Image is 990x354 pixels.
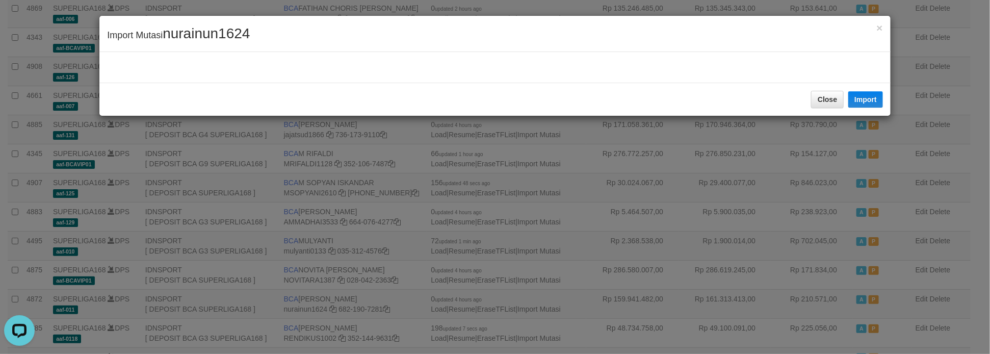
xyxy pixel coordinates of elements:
[107,30,250,40] span: Import Mutasi
[877,22,883,33] button: Close
[163,26,250,41] span: nurainun1624
[811,91,844,108] button: Close
[848,91,883,108] button: Import
[4,4,35,35] button: Open LiveChat chat widget
[877,22,883,34] span: ×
